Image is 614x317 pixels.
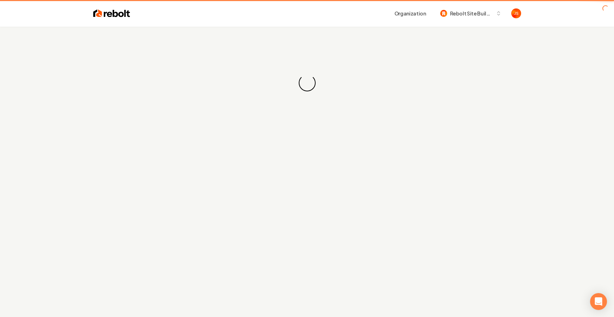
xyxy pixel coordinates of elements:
div: Loading [296,72,318,94]
div: Open Intercom Messenger [590,293,607,310]
button: Organization [390,7,430,20]
img: James Shamoun [511,8,521,18]
img: Rebolt Logo [93,8,130,18]
button: Open user button [511,8,521,18]
span: Rebolt Site Builder [450,10,493,17]
img: Rebolt Site Builder [440,10,447,17]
